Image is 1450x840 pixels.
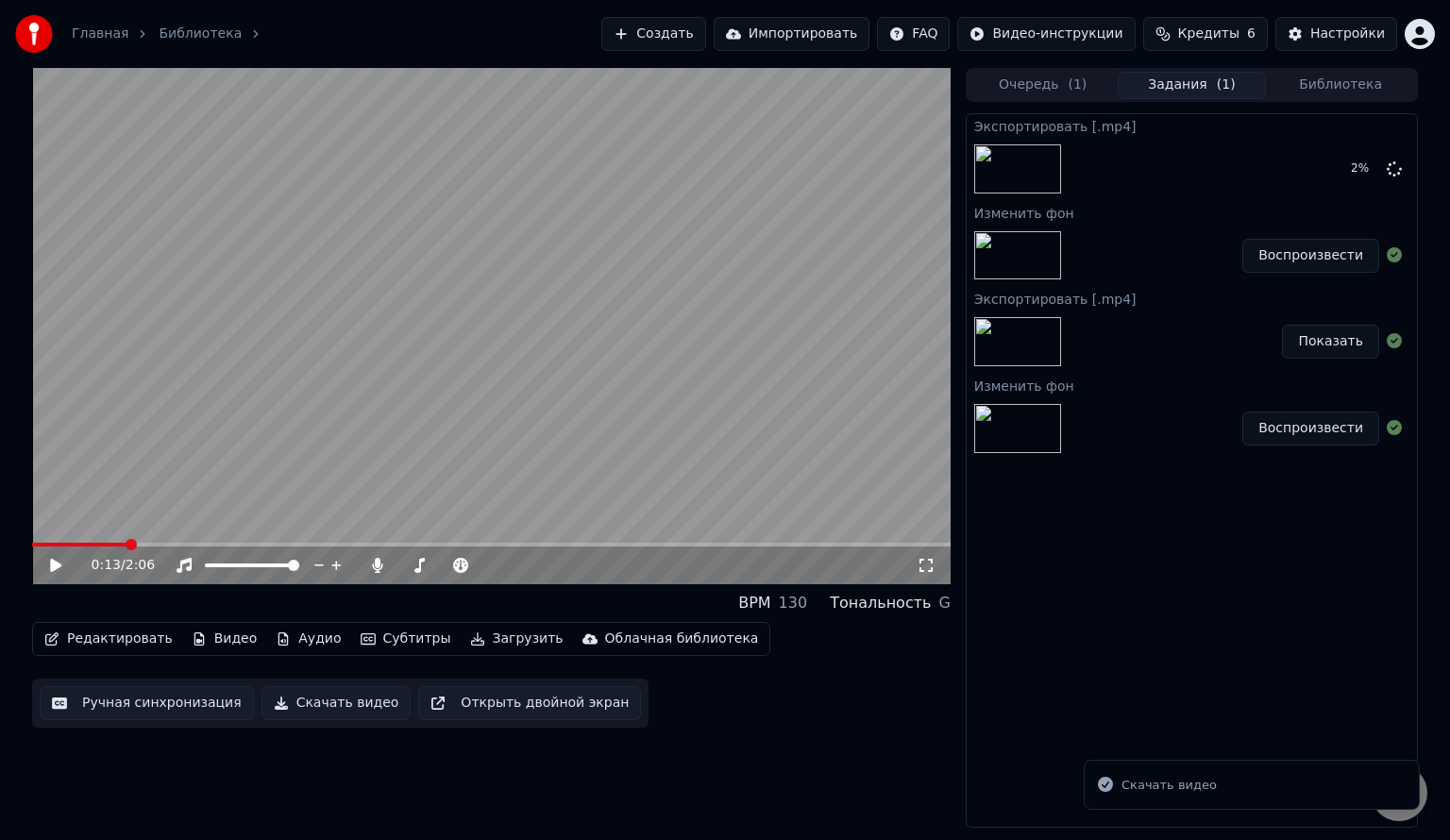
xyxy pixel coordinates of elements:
button: Аудио [268,626,348,652]
button: Очередь [969,72,1118,99]
div: Облачная библиотека [605,630,759,648]
div: Экспортировать [.mp4] [967,287,1417,310]
div: / [92,556,137,575]
div: Изменить фон [967,201,1417,224]
div: 2 % [1351,161,1379,176]
div: Скачать видео [1121,776,1217,795]
div: Экспортировать [.mp4] [967,114,1417,137]
div: 130 [779,592,808,614]
div: BPM [738,592,770,614]
button: Настройки [1275,17,1397,51]
button: Воспроизвести [1242,412,1379,445]
button: Открыть двойной экран [418,686,641,720]
a: Библиотека [159,25,242,43]
div: Изменить фон [967,374,1417,396]
button: Задания [1118,72,1267,99]
button: Редактировать [37,626,180,652]
button: Субтитры [353,626,459,652]
div: G [938,592,950,614]
img: youka [15,15,53,53]
span: ( 1 ) [1068,76,1087,94]
div: Тональность [830,592,931,614]
nav: breadcrumb [72,25,272,43]
button: Видео-инструкции [957,17,1135,51]
button: Импортировать [714,17,870,51]
button: Видео [184,626,265,652]
button: Создать [601,17,705,51]
span: 6 [1247,25,1256,43]
span: ( 1 ) [1217,76,1236,94]
button: Загрузить [463,626,571,652]
button: Показать [1282,325,1379,359]
button: Кредиты6 [1143,17,1268,51]
button: Скачать видео [261,686,412,720]
button: FAQ [877,17,950,51]
button: Ручная синхронизация [40,686,254,720]
span: 0:13 [92,556,121,575]
span: 2:06 [126,556,155,575]
span: Кредиты [1178,25,1239,43]
div: Настройки [1310,25,1385,43]
a: Главная [72,25,128,43]
button: Библиотека [1266,72,1415,99]
button: Воспроизвести [1242,239,1379,273]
